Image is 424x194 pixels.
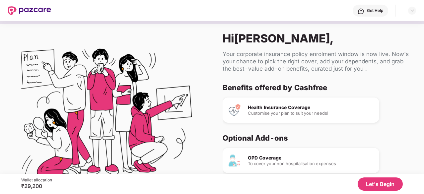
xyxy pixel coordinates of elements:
[8,6,51,15] img: New Pazcare Logo
[248,162,374,166] div: To cover your non hospitalisation expenses
[223,32,413,45] div: Hi [PERSON_NAME] ,
[248,156,374,160] div: OPD Coverage
[358,177,403,191] button: Let's Begin
[21,177,52,183] div: Wallet allocation
[21,183,52,189] div: ₹29,200
[358,8,364,15] img: svg+xml;base64,PHN2ZyBpZD0iSGVscC0zMngzMiIgeG1sbnM9Imh0dHA6Ly93d3cudzMub3JnLzIwMDAvc3ZnIiB3aWR0aD...
[223,83,408,92] div: Benefits offered by Cashfree
[228,154,241,167] img: OPD Coverage
[228,103,241,117] img: Health Insurance Coverage
[223,50,413,72] div: Your corporate insurance policy enrolment window is now live. Now's your chance to pick the right...
[367,8,383,13] div: Get Help
[248,105,374,110] div: Health Insurance Coverage
[409,8,415,13] img: svg+xml;base64,PHN2ZyBpZD0iRHJvcGRvd24tMzJ4MzIiIHhtbG5zPSJodHRwOi8vd3d3LnczLm9yZy8yMDAwL3N2ZyIgd2...
[223,133,408,143] div: Optional Add-ons
[248,111,374,115] div: Customise your plan to suit your needs!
